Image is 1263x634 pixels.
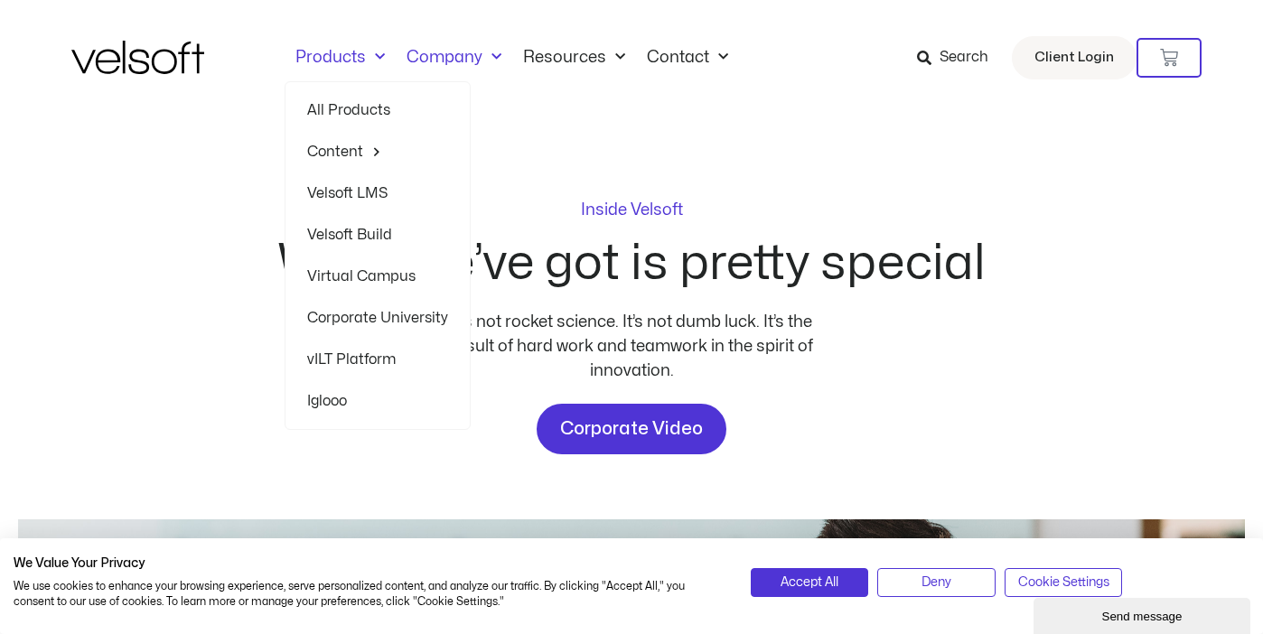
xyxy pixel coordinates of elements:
[307,339,448,380] a: vILT Platform
[512,48,636,68] a: ResourcesMenu Toggle
[581,202,683,219] p: Inside Velsoft
[940,46,988,70] span: Search
[307,172,448,214] a: Velsoft LMS
[285,48,396,68] a: ProductsMenu Toggle
[1005,568,1123,597] button: Adjust cookie preferences
[14,579,724,610] p: We use cookies to enhance your browsing experience, serve personalized content, and analyze our t...
[307,89,448,131] a: All Products
[781,573,838,592] span: Accept All
[285,48,739,68] nav: Menu
[877,568,996,597] button: Deny all cookies
[442,310,821,383] div: It’s not rocket science. It’s not dumb luck. It’s the result of hard work and teamwork in the spi...
[307,214,448,256] a: Velsoft Build
[751,568,869,597] button: Accept all cookies
[1034,46,1114,70] span: Client Login
[1018,573,1109,592] span: Cookie Settings
[307,131,448,172] a: ContentMenu Toggle
[917,42,1001,73] a: Search
[537,404,726,454] a: Corporate Video
[71,41,204,74] img: Velsoft Training Materials
[307,256,448,297] a: Virtual Campus
[307,380,448,422] a: Iglooo
[14,555,724,572] h2: We Value Your Privacy
[278,239,986,288] h2: What we’ve got is pretty special
[1012,36,1137,79] a: Client Login
[307,297,448,339] a: Corporate University
[1034,594,1254,634] iframe: chat widget
[636,48,739,68] a: ContactMenu Toggle
[922,573,951,592] span: Deny
[285,81,471,430] ul: ProductsMenu Toggle
[560,415,703,443] span: Corporate Video
[396,48,512,68] a: CompanyMenu Toggle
